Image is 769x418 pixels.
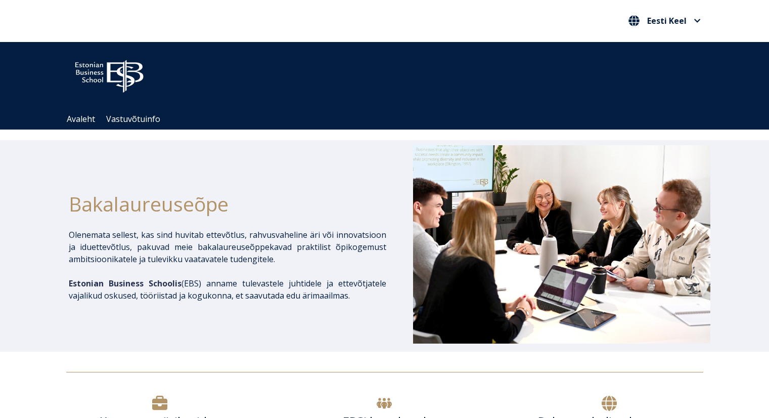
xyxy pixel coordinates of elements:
[61,109,718,130] div: Navigation Menu
[69,277,386,302] p: EBS) anname tulevastele juhtidele ja ettevõtjatele vajalikud oskused, tööriistad ja kogukonna, et...
[67,113,95,124] a: Avaleht
[69,189,386,219] h1: Bakalaureuseõpe
[413,145,710,344] img: Bakalaureusetudengid
[69,229,386,265] p: Olenemata sellest, kas sind huvitab ettevõtlus, rahvusvaheline äri või innovatsioon ja iduettevõt...
[626,13,703,29] button: Eesti Keel
[626,13,703,29] nav: Vali oma keel
[106,113,160,124] a: Vastuvõtuinfo
[69,278,182,289] span: Estonian Business Schoolis
[69,278,184,289] span: (
[66,52,152,96] img: ebs_logo2016_white
[647,17,687,25] span: Eesti Keel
